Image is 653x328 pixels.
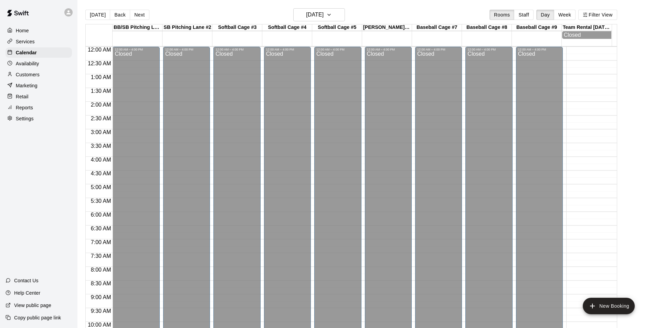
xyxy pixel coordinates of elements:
a: Settings [6,113,72,124]
p: Contact Us [14,277,39,284]
button: Filter View [578,10,617,20]
button: add [583,298,635,314]
p: Help Center [14,289,40,296]
span: 10:00 AM [86,322,113,328]
div: 12:00 AM – 4:00 PM [215,48,258,51]
div: 12:00 AM – 4:00 PM [165,48,208,51]
span: 4:30 AM [89,171,113,176]
div: 12:00 AM – 4:00 PM [417,48,460,51]
div: BB/SB Pitching Lane #1 [113,24,162,31]
div: 12:00 AM – 4:00 PM [316,48,359,51]
span: 1:00 AM [89,74,113,80]
p: Customers [16,71,40,78]
a: Services [6,36,72,47]
p: Copy public page link [14,314,61,321]
p: View public page [14,302,51,309]
p: Calendar [16,49,37,56]
div: 12:00 AM – 4:00 PM [367,48,410,51]
p: Home [16,27,29,34]
div: 12:00 AM – 4:00 PM [266,48,309,51]
p: Settings [16,115,34,122]
a: Marketing [6,80,72,91]
button: Next [130,10,149,20]
span: 2:00 AM [89,102,113,108]
div: Baseball Cage #9 [512,24,562,31]
div: 12:00 AM – 4:00 PM [518,48,561,51]
div: 12:00 AM – 4:00 PM [467,48,510,51]
p: Marketing [16,82,38,89]
button: Week [554,10,576,20]
span: 3:30 AM [89,143,113,149]
h6: [DATE] [306,10,324,20]
span: 6:30 AM [89,226,113,231]
span: 1:30 AM [89,88,113,94]
div: Team Rental [DATE] Special (2 Hours) [562,24,612,31]
div: SB Pitching Lane #2 [162,24,212,31]
span: 6:00 AM [89,212,113,218]
a: Calendar [6,47,72,58]
button: Staff [514,10,534,20]
p: Reports [16,104,33,111]
div: 12:00 AM – 4:00 PM [115,48,157,51]
span: 8:30 AM [89,281,113,286]
p: Availability [16,60,39,67]
div: Softball Cage #3 [212,24,262,31]
button: Rooms [489,10,514,20]
span: 5:00 AM [89,184,113,190]
span: 3:00 AM [89,129,113,135]
span: 8:00 AM [89,267,113,273]
div: Baseball Cage #8 [462,24,512,31]
div: Baseball Cage #7 [412,24,462,31]
p: Services [16,38,35,45]
a: Customers [6,69,72,80]
span: 12:30 AM [86,61,113,66]
span: 4:00 AM [89,157,113,163]
a: Reports [6,102,72,113]
span: 9:00 AM [89,294,113,300]
span: 2:30 AM [89,116,113,121]
span: 7:30 AM [89,253,113,259]
a: Retail [6,91,72,102]
button: [DATE] [293,8,345,21]
span: 12:00 AM [86,47,113,53]
button: Back [110,10,130,20]
div: Softball Cage #5 [312,24,362,31]
span: 5:30 AM [89,198,113,204]
div: Softball Cage #4 [262,24,312,31]
a: Availability [6,58,72,69]
button: [DATE] [85,10,110,20]
button: Day [536,10,554,20]
div: Closed [564,32,610,38]
span: 7:00 AM [89,239,113,245]
p: Retail [16,93,29,100]
span: 9:30 AM [89,308,113,314]
a: Home [6,25,72,36]
div: [PERSON_NAME] #6 [362,24,412,31]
